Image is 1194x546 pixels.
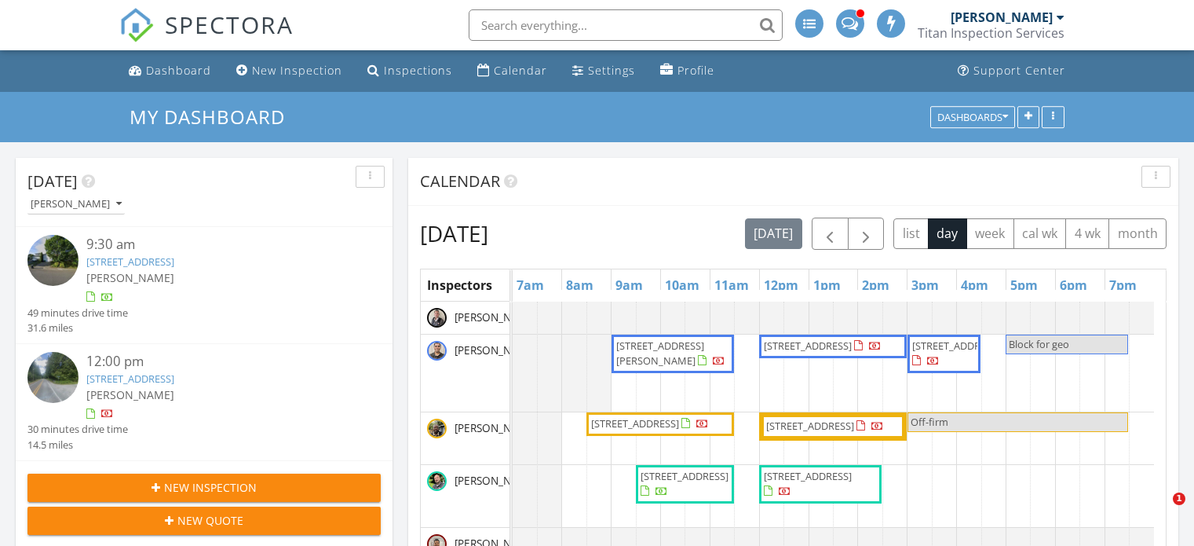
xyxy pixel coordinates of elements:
[86,372,174,386] a: [STREET_ADDRESS]
[119,8,154,42] img: The Best Home Inspection Software - Spectora
[427,471,447,491] img: 83a25c15b4264901a24018c7028b596c.jpeg
[86,352,352,372] div: 12:00 pm
[1006,273,1042,298] a: 5pm
[27,235,381,335] a: 9:30 am [STREET_ADDRESS] [PERSON_NAME] 49 minutes drive time 31.6 miles
[86,387,174,402] span: [PERSON_NAME]
[119,21,294,54] a: SPECTORA
[760,273,802,298] a: 12pm
[27,352,79,403] img: streetview
[420,218,488,249] h2: [DATE]
[27,306,128,321] div: 49 minutes drive time
[951,57,1072,86] a: Support Center
[912,339,1000,353] span: [STREET_ADDRESS]
[766,419,854,433] span: [STREET_ADDRESS]
[451,343,540,358] span: [PERSON_NAME]
[848,218,885,250] button: Next day
[122,57,217,86] a: Dashboard
[1009,337,1069,351] span: Block for geo
[427,308,447,328] img: d116c66932d745a8abd0420c78ffe4f6.jpeg
[164,479,257,496] span: New Inspection
[427,277,492,294] span: Inspectors
[146,63,211,78] div: Dashboard
[1065,218,1109,249] button: 4 wk
[27,474,381,502] button: New Inspection
[420,170,500,192] span: Calendar
[384,63,452,78] div: Inspections
[911,415,948,429] span: Off-firm
[951,9,1053,25] div: [PERSON_NAME]
[1056,273,1091,298] a: 6pm
[562,273,597,298] a: 8am
[907,273,943,298] a: 3pm
[130,104,298,130] a: My Dashboard
[469,9,783,41] input: Search everything...
[858,273,893,298] a: 2pm
[27,438,128,453] div: 14.5 miles
[427,419,447,438] img: ab7315192ae64021a741a01fc51364ee.jpeg
[966,218,1014,249] button: week
[1013,218,1067,249] button: cal wk
[177,512,243,529] span: New Quote
[957,273,992,298] a: 4pm
[27,507,381,535] button: New Quote
[973,63,1065,78] div: Support Center
[1173,493,1185,505] span: 1
[764,469,852,483] span: [STREET_ADDRESS]
[566,57,641,86] a: Settings
[591,416,679,431] span: [STREET_ADDRESS]
[361,57,458,86] a: Inspections
[893,218,929,249] button: list
[427,341,447,361] img: 998c2168e8fd46ea80c2f1bd17e61d14.jpeg
[86,255,174,269] a: [STREET_ADDRESS]
[1105,273,1141,298] a: 7pm
[27,321,128,335] div: 31.6 miles
[809,273,845,298] a: 1pm
[1108,218,1167,249] button: month
[513,273,548,298] a: 7am
[494,63,547,78] div: Calendar
[252,63,342,78] div: New Inspection
[588,63,635,78] div: Settings
[27,235,79,286] img: streetview
[677,63,714,78] div: Profile
[654,57,721,86] a: Profile
[451,310,540,325] span: [PERSON_NAME]
[1141,493,1178,530] iframe: Intercom live chat
[86,270,174,285] span: [PERSON_NAME]
[937,112,1008,123] div: Dashboards
[764,339,852,353] span: [STREET_ADDRESS]
[661,273,703,298] a: 10am
[31,199,122,210] div: [PERSON_NAME]
[27,352,381,453] a: 12:00 pm [STREET_ADDRESS] [PERSON_NAME] 30 minutes drive time 14.5 miles
[27,170,78,192] span: [DATE]
[928,218,967,249] button: day
[710,273,753,298] a: 11am
[641,469,728,483] span: [STREET_ADDRESS]
[86,235,352,255] div: 9:30 am
[812,218,849,250] button: Previous day
[451,420,540,436] span: [PERSON_NAME]
[930,106,1015,128] button: Dashboards
[230,57,349,86] a: New Inspection
[612,273,647,298] a: 9am
[27,194,125,215] button: [PERSON_NAME]
[745,218,802,249] button: [DATE]
[27,422,128,437] div: 30 minutes drive time
[616,339,704,368] span: [STREET_ADDRESS][PERSON_NAME]
[451,473,540,489] span: [PERSON_NAME]
[918,25,1064,41] div: Titan Inspection Services
[165,8,294,41] span: SPECTORA
[471,57,553,86] a: Calendar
